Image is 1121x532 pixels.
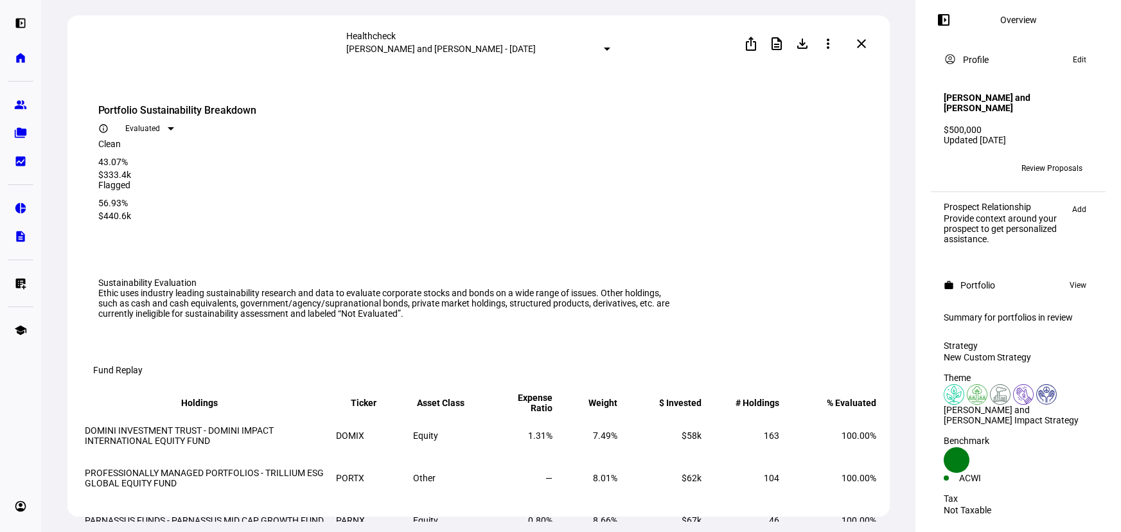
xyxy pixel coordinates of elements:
span: Evaluated [125,124,160,133]
button: View [1063,278,1093,293]
div: Summary for portfolios in review [944,312,1093,323]
eth-mat-symbol: bid_landscape [14,155,27,168]
span: 46 [769,515,779,526]
span: 8.01% [593,473,617,483]
span: $58k [682,430,702,441]
span: Holdings [181,398,237,408]
button: Edit [1066,52,1093,67]
span: View [1070,278,1086,293]
a: group [8,92,33,118]
eth-mat-symbol: pie_chart [14,202,27,215]
eth-mat-symbol: folder_copy [14,127,27,139]
eth-mat-symbol: description [14,230,27,243]
div: [PERSON_NAME] and [PERSON_NAME] Impact Strategy [944,405,1093,425]
eth-mat-symbol: list_alt_add [14,277,27,290]
mat-icon: ios_share [743,36,759,51]
span: $62k [682,473,702,483]
span: 100.00% [842,515,876,526]
eth-mat-symbol: school [14,324,27,337]
span: 7.49% [593,430,617,441]
button: Add [1066,202,1093,217]
div: Not Taxable [944,505,1093,515]
span: 0.80% [528,515,552,526]
img: climateChange.colored.svg [944,384,964,405]
div: ACWI [959,473,1018,483]
div: Profile [963,55,989,65]
span: Edit [1073,52,1086,67]
span: Weight [569,398,617,408]
mat-icon: close [854,36,869,51]
div: Healthcheck [346,31,610,41]
a: home [8,45,33,71]
div: $500,000 [944,125,1093,135]
a: bid_landscape [8,148,33,174]
h4: [PERSON_NAME] and [PERSON_NAME] [944,93,1093,113]
div: # Holdings [736,398,779,408]
div: $333.4k [98,170,428,180]
div: Flagged [98,180,863,190]
img: deforestation.colored.svg [967,384,987,405]
div: Updated [DATE] [944,135,1093,145]
mat-icon: left_panel_open [936,12,951,28]
span: Expense Ratio [490,393,552,413]
div: Portfolio Sustainability Breakdown [98,103,863,118]
eth-mat-symbol: group [14,98,27,111]
img: pollution.colored.svg [990,384,1011,405]
eth-mat-symbol: home [14,51,27,64]
span: 100.00% [842,473,876,483]
eth-panel-overview-card-header: Profile [944,52,1093,67]
span: PARNX [336,515,365,526]
div: Theme [944,373,1093,383]
eth-mat-symbol: left_panel_open [14,17,27,30]
span: 104 [764,473,779,483]
div: Tax [944,493,1093,504]
mat-icon: info_outline [98,123,109,134]
img: humanRights.colored.svg [1036,384,1057,405]
span: Other [413,473,436,483]
eth-mat-symbol: account_circle [14,500,27,513]
span: PROFESSIONALLY MANAGED PORTFOLIOS - TRILLIUM ESG GLOBAL EQUITY FUND [85,468,324,488]
div: Prospect Relationship [944,202,1066,212]
mat-select-trigger: [PERSON_NAME] and [PERSON_NAME] - [DATE] [346,44,536,54]
a: folder_copy [8,120,33,146]
a: description [8,224,33,249]
span: BB [949,164,959,173]
a: pie_chart [8,195,33,221]
span: Equity [413,515,438,526]
mat-icon: account_circle [944,53,957,66]
span: Equity [413,430,438,441]
div: 56.93% [98,198,863,208]
div: Portfolio [960,280,995,290]
span: 100.00% [842,430,876,441]
eth-panel-overview-card-header: Portfolio [944,278,1093,293]
div: 43.07% [98,157,428,167]
span: PARNASSUS FUNDS - PARNASSUS MID CAP GROWTH FUND [85,515,324,526]
div: Clean [98,139,428,149]
mat-icon: work [944,280,954,290]
span: Ticker [351,398,396,408]
div: $440.6k [98,211,863,221]
div: Strategy [944,341,1093,351]
div: Overview [1000,15,1037,25]
mat-icon: file_download [795,36,810,51]
span: 1.31% [528,430,552,441]
div: Ethic uses industry leading sustainability research and data to evaluate corporate stocks and bon... [98,288,672,319]
mat-icon: description [769,36,784,51]
span: DOMIX [336,430,364,441]
span: Review Proposals [1021,158,1082,179]
div: Benchmark [944,436,1093,446]
div: % Evaluated [827,398,876,408]
div: Sustainability Evaluation [98,278,863,288]
span: DOMINI INVESTMENT TRUST - DOMINI IMPACT INTERNATIONAL EQUITY FUND [85,425,274,446]
span: $ Invested [640,398,702,408]
span: $67k [682,515,702,526]
span: PORTX [336,473,364,483]
div: New Custom Strategy [944,352,1093,362]
img: poverty.colored.svg [1013,384,1034,405]
span: Asset Class [417,398,484,408]
span: 8.66% [593,515,617,526]
span: — [545,473,552,483]
eth-data-table-title: Fund Replay [93,365,143,375]
mat-icon: more_vert [820,36,836,51]
button: Review Proposals [1011,158,1093,179]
